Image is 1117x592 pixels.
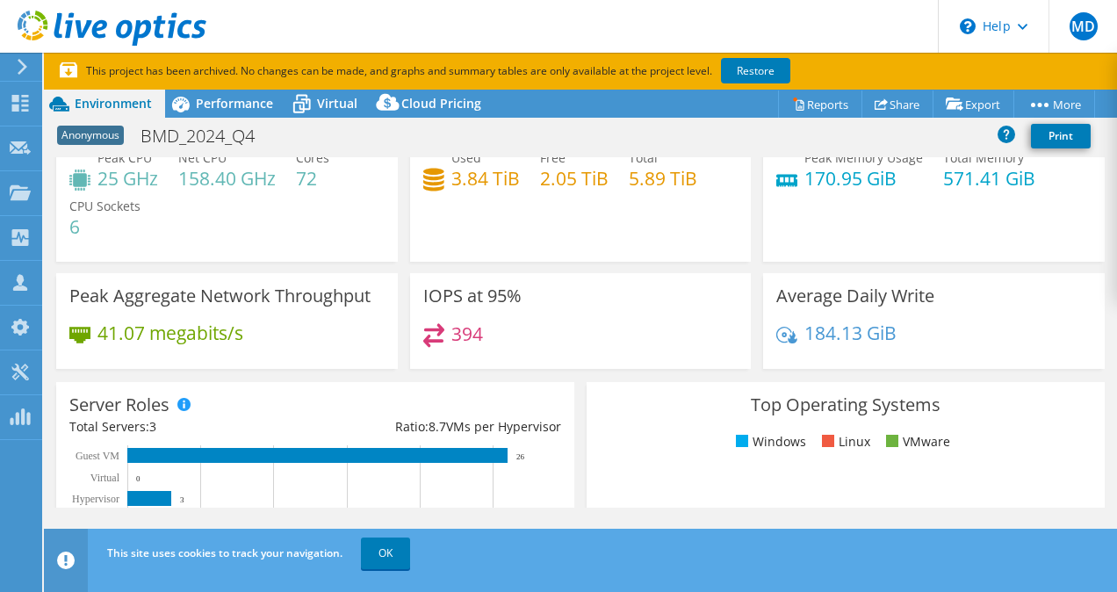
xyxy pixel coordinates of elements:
[943,169,1035,188] h4: 571.41 GiB
[57,126,124,145] span: Anonymous
[136,474,141,483] text: 0
[804,323,897,343] h4: 184.13 GiB
[1013,90,1095,118] a: More
[818,432,870,451] li: Linux
[429,418,446,435] span: 8.7
[451,169,520,188] h4: 3.84 TiB
[451,149,481,166] span: Used
[516,452,525,461] text: 26
[69,395,169,415] h3: Server Roles
[296,149,329,166] span: Cores
[178,169,276,188] h4: 158.40 GHz
[778,90,862,118] a: Reports
[97,149,152,166] span: Peak CPU
[804,149,923,166] span: Peak Memory Usage
[882,432,950,451] li: VMware
[629,149,658,166] span: Total
[97,169,158,188] h4: 25 GHz
[149,418,156,435] span: 3
[423,286,522,306] h3: IOPS at 95%
[69,217,141,236] h4: 6
[401,95,481,112] span: Cloud Pricing
[75,95,152,112] span: Environment
[960,18,976,34] svg: \n
[69,417,315,437] div: Total Servers:
[196,95,273,112] span: Performance
[1070,12,1098,40] span: MD
[540,169,609,188] h4: 2.05 TiB
[629,169,697,188] h4: 5.89 TiB
[180,495,184,504] text: 3
[861,90,933,118] a: Share
[361,538,410,569] a: OK
[60,61,920,81] p: This project has been archived. No changes can be made, and graphs and summary tables are only av...
[1031,124,1091,148] a: Print
[943,149,1024,166] span: Total Memory
[451,324,483,343] h4: 394
[600,395,1092,415] h3: Top Operating Systems
[72,493,119,505] text: Hypervisor
[721,58,790,83] a: Restore
[804,169,923,188] h4: 170.95 GiB
[315,417,561,437] div: Ratio: VMs per Hypervisor
[933,90,1014,118] a: Export
[76,450,119,462] text: Guest VM
[731,432,806,451] li: Windows
[97,323,243,343] h4: 41.07 megabits/s
[69,198,141,214] span: CPU Sockets
[133,126,282,146] h1: BMD_2024_Q4
[90,472,120,484] text: Virtual
[178,149,227,166] span: Net CPU
[69,286,371,306] h3: Peak Aggregate Network Throughput
[776,286,934,306] h3: Average Daily Write
[107,545,342,560] span: This site uses cookies to track your navigation.
[296,169,329,188] h4: 72
[540,149,566,166] span: Free
[317,95,357,112] span: Virtual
